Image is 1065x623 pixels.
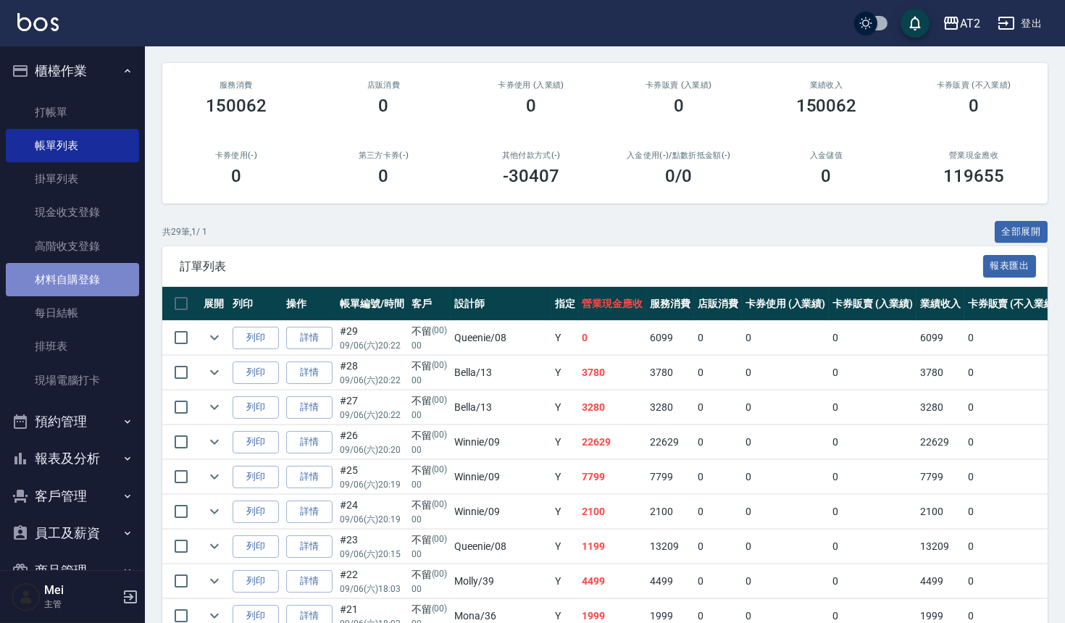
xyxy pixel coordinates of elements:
[694,287,742,321] th: 店販消費
[451,321,551,355] td: Queenie /08
[937,9,986,38] button: AT2
[503,166,559,186] h3: -30407
[551,356,579,390] td: Y
[204,466,225,488] button: expand row
[6,552,139,590] button: 商品管理
[432,359,448,374] p: (00)
[916,460,964,494] td: 7799
[412,409,448,422] p: 00
[233,466,279,488] button: 列印
[340,339,404,352] p: 09/06 (六) 20:22
[336,460,408,494] td: #25
[829,460,916,494] td: 0
[233,501,279,523] button: 列印
[694,495,742,529] td: 0
[964,425,1061,459] td: 0
[6,52,139,90] button: 櫃檯作業
[579,530,647,564] td: 1199
[412,582,448,595] p: 00
[964,495,1061,529] td: 0
[551,564,579,598] td: Y
[829,425,916,459] td: 0
[916,564,964,598] td: 4499
[286,327,333,349] a: 詳情
[579,321,647,355] td: 0
[162,225,207,238] p: 共 29 筆, 1 / 1
[336,530,408,564] td: #23
[200,287,229,321] th: 展開
[286,431,333,453] a: 詳情
[204,327,225,348] button: expand row
[412,602,448,617] div: 不留
[829,495,916,529] td: 0
[44,598,118,611] p: 主管
[646,390,694,425] td: 3280
[742,495,830,529] td: 0
[340,582,404,595] p: 09/06 (六) 18:03
[340,409,404,422] p: 09/06 (六) 20:22
[992,10,1048,37] button: 登出
[551,321,579,355] td: Y
[551,287,579,321] th: 指定
[916,425,964,459] td: 22629
[283,287,336,321] th: 操作
[432,324,448,339] p: (00)
[742,564,830,598] td: 0
[204,361,225,383] button: expand row
[551,390,579,425] td: Y
[206,96,267,116] h3: 150062
[579,425,647,459] td: 22629
[432,532,448,548] p: (00)
[6,364,139,397] a: 現場電腦打卡
[432,567,448,582] p: (00)
[412,513,448,526] p: 00
[916,530,964,564] td: 13209
[551,530,579,564] td: Y
[983,255,1037,277] button: 報表匯出
[964,287,1061,321] th: 卡券販賣 (不入業績)
[916,356,964,390] td: 3780
[233,431,279,453] button: 列印
[622,80,735,90] h2: 卡券販賣 (入業績)
[451,530,551,564] td: Queenie /08
[694,425,742,459] td: 0
[412,548,448,561] p: 00
[646,321,694,355] td: 6099
[180,151,293,160] h2: 卡券使用(-)
[770,80,883,90] h2: 業績收入
[451,564,551,598] td: Molly /39
[964,356,1061,390] td: 0
[180,80,293,90] h3: 服務消費
[943,166,1004,186] h3: 119655
[901,9,930,38] button: save
[229,287,283,321] th: 列印
[964,460,1061,494] td: 0
[829,356,916,390] td: 0
[551,495,579,529] td: Y
[694,321,742,355] td: 0
[451,287,551,321] th: 設計師
[233,327,279,349] button: 列印
[286,501,333,523] a: 詳情
[379,96,389,116] h3: 0
[180,259,983,274] span: 訂單列表
[646,356,694,390] td: 3780
[6,162,139,196] a: 掛單列表
[408,287,451,321] th: 客戶
[412,393,448,409] div: 不留
[451,460,551,494] td: Winnie /09
[983,259,1037,272] a: 報表匯出
[412,567,448,582] div: 不留
[916,287,964,321] th: 業績收入
[231,166,241,186] h3: 0
[646,530,694,564] td: 13209
[412,324,448,339] div: 不留
[6,477,139,515] button: 客戶管理
[742,321,830,355] td: 0
[6,440,139,477] button: 報表及分析
[233,535,279,558] button: 列印
[233,570,279,593] button: 列印
[336,390,408,425] td: #27
[917,151,1030,160] h2: 營業現金應收
[475,80,588,90] h2: 卡券使用 (入業績)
